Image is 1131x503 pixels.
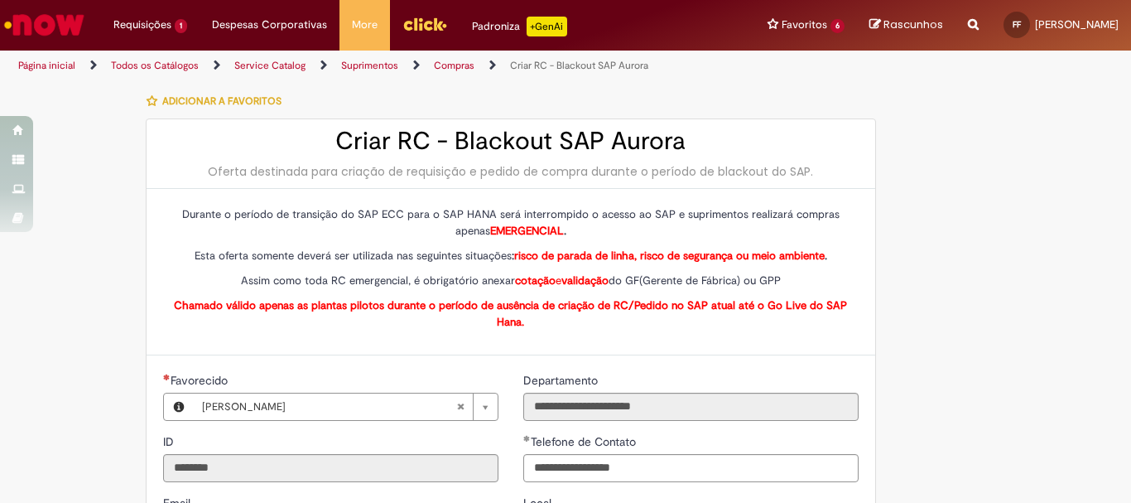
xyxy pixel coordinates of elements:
[175,19,187,33] span: 1
[830,19,845,33] span: 6
[163,434,177,449] span: Somente leitura - ID
[234,59,306,72] a: Service Catalog
[523,372,601,389] label: Somente leitura - Departamento
[523,435,531,442] span: Obrigatório Preenchido
[12,51,742,81] ul: Trilhas de página
[341,59,398,72] a: Suprimentos
[163,128,859,155] h2: Criar RC - Blackout SAP Aurora
[163,374,171,380] span: Obrigatório Preenchido
[163,433,177,450] label: Somente leitura - ID
[523,454,859,482] input: Telefone de Contato
[202,394,456,420] span: [PERSON_NAME]
[212,17,327,33] span: Despesas Corporativas
[531,434,639,449] span: Telefone de Contato
[18,59,75,72] a: Página inicial
[111,59,199,72] a: Todos os Catálogos
[162,94,282,108] span: Adicionar a Favoritos
[434,59,474,72] a: Compras
[1035,17,1119,31] span: [PERSON_NAME]
[490,224,564,238] span: EMERGENCIAL
[782,17,827,33] span: Favoritos
[523,373,601,388] span: Somente leitura - Departamento
[171,373,231,388] span: Necessários - Favorecido
[510,59,648,72] a: Criar RC - Blackout SAP Aurora
[1013,19,1021,30] span: FF
[164,394,194,420] button: Favorecido, Visualizar este registro Francisco De Assis De Freitas
[195,249,827,263] span: Esta oferta somente deverá ser utilizada nas seguintes situações
[561,273,609,288] strong: validação
[163,163,859,180] div: Oferta destinada para criação de requisição e pedido de compra durante o período de blackout do SAP.
[194,394,498,420] a: [PERSON_NAME]Limpar campo Favorecido
[174,298,847,329] strong: Chamado válido apenas as plantas pilotos durante o período de ausência de criação de RC/Pedido no...
[523,393,859,421] input: Departamento
[490,224,566,238] strong: .
[515,273,556,288] strong: cotação
[527,17,567,36] p: +GenAi
[352,17,378,33] span: More
[146,84,291,118] button: Adicionar a Favoritos
[869,17,943,33] a: Rascunhos
[515,273,609,288] span: e
[113,17,171,33] span: Requisições
[2,8,87,41] img: ServiceNow
[241,273,781,288] span: Assim como toda RC emergencial, é obrigatório anexar do GF(Gerente de Fábrica) ou GPP
[512,249,827,263] strong: : .
[402,12,447,36] img: click_logo_yellow_360x200.png
[472,17,567,36] div: Padroniza
[448,394,473,420] abbr: Limpar campo Favorecido
[514,249,825,263] span: risco de parada de linha, risco de segurança ou meio ambiente
[163,454,498,482] input: ID
[182,207,840,238] span: Durante o período de transição do SAP ECC para o SAP HANA será interrompido o acesso ao SAP e sup...
[883,17,943,32] span: Rascunhos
